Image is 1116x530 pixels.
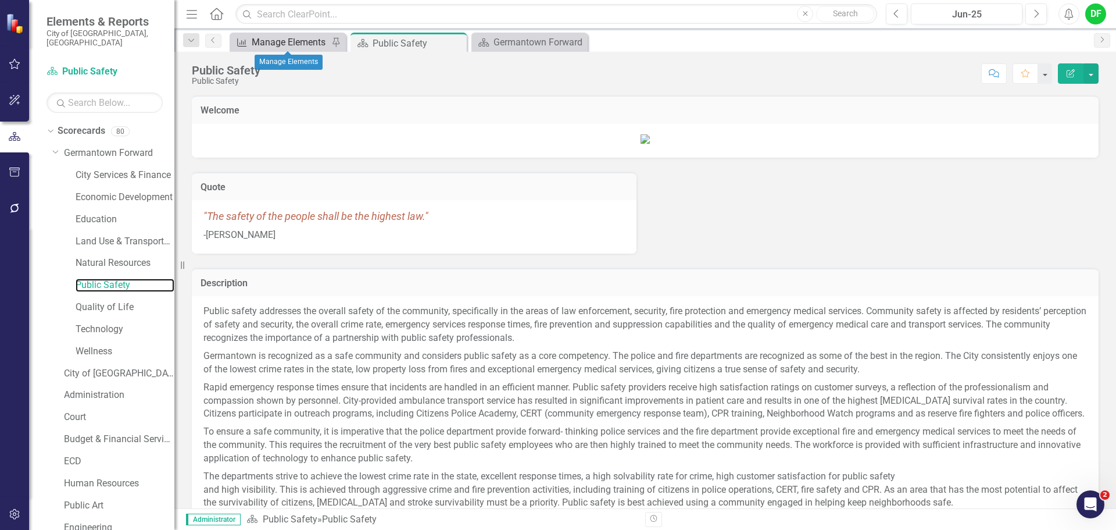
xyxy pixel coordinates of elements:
[263,514,317,525] a: Public Safety
[203,226,625,242] p: -[PERSON_NAME]
[203,347,1087,379] p: Germantown is recognized as a safe community and considers public safety as a core competency. Th...
[474,35,585,49] a: Germantown Forward
[76,169,174,182] a: City Services & Finance
[76,345,174,358] a: Wellness
[201,278,1090,289] h3: Description
[186,514,241,525] span: Administrator
[322,514,377,525] div: Public Safety
[64,433,174,446] a: Budget & Financial Services
[235,4,877,24] input: Search ClearPoint...
[203,210,428,222] span: "The safety of the people shall be the highest law."
[64,499,174,513] a: Public Art
[816,6,874,22] button: Search
[46,15,163,29] span: Elements & Reports
[64,367,174,380] a: City of [GEOGRAPHIC_DATA]
[915,8,1018,22] div: Jun-25
[64,477,174,490] a: Human Resources
[1100,490,1110,500] span: 2
[46,29,163,48] small: City of [GEOGRAPHIC_DATA], [GEOGRAPHIC_DATA]
[64,411,174,424] a: Court
[76,301,174,314] a: Quality of Life
[76,191,174,204] a: Economic Development
[233,35,328,49] a: Manage Elements
[64,455,174,468] a: ECD
[46,93,163,113] input: Search Below...
[76,213,174,226] a: Education
[76,279,174,292] a: Public Safety
[76,323,174,336] a: Technology
[911,3,1022,24] button: Jun-25
[255,55,323,70] div: Manage Elements
[1076,490,1104,518] iframe: Intercom live chat
[203,305,1087,347] p: Public safety addresses the overall safety of the community, specifically in the areas of law enf...
[833,9,858,18] span: Search
[493,35,585,49] div: Germantown Forward
[246,513,636,527] div: »
[252,35,328,49] div: Manage Elements
[192,64,260,77] div: Public Safety
[76,257,174,270] a: Natural Resources
[641,134,650,144] img: 198-077_GermantownForward2035_Layout_rev2%20(4)_Page_20.jpg
[203,423,1087,468] p: To ensure a safe community, it is imperative that the police department provide forward- thinking...
[64,389,174,402] a: Administration
[192,77,260,86] div: Public Safety
[373,36,464,51] div: Public Safety
[76,235,174,248] a: Land Use & Transportation
[111,126,130,136] div: 80
[6,13,26,33] img: ClearPoint Strategy
[203,468,1087,510] p: The departments strive to achieve the lowest crime rate in the state, excellent response times, a...
[64,147,174,160] a: Germantown Forward
[46,65,163,79] a: Public Safety
[1085,3,1106,24] button: DF
[201,182,628,193] h3: Quote
[58,125,105,138] a: Scorecards
[203,379,1087,424] p: Rapid emergency response times ensure that incidents are handled in an efficient manner. Public s...
[201,105,1090,116] h3: Welcome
